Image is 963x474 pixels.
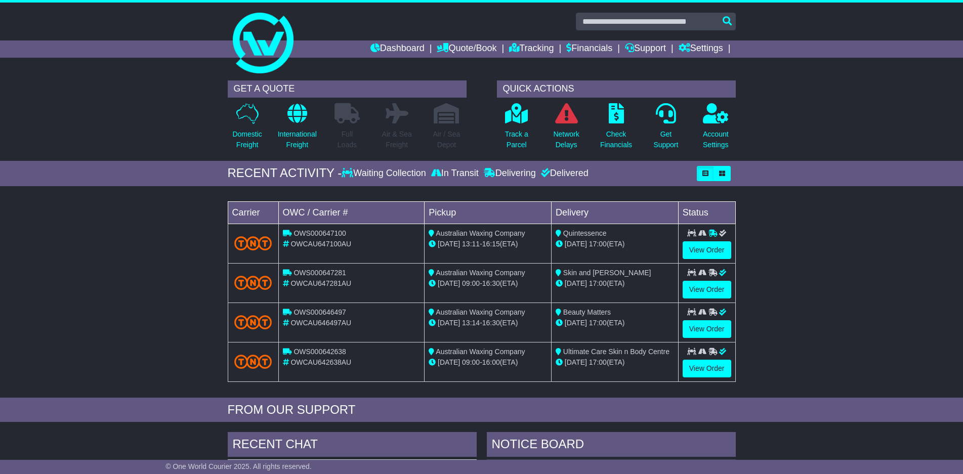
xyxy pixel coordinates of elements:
[462,319,480,327] span: 13:14
[294,348,346,356] span: OWS000642638
[232,103,262,156] a: DomesticFreight
[342,168,428,179] div: Waiting Collection
[600,103,633,156] a: CheckFinancials
[234,355,272,368] img: TNT_Domestic.png
[290,240,351,248] span: OWCAU647100AU
[538,168,589,179] div: Delivered
[482,240,500,248] span: 16:15
[429,168,481,179] div: In Transit
[294,229,346,237] span: OWS000647100
[462,240,480,248] span: 13:11
[556,357,674,368] div: (ETA)
[589,358,607,366] span: 17:00
[436,229,525,237] span: Australian Waxing Company
[436,269,525,277] span: Australian Waxing Company
[563,269,651,277] span: Skin and [PERSON_NAME]
[589,319,607,327] span: 17:00
[505,129,528,150] p: Track a Parcel
[438,240,460,248] span: [DATE]
[565,279,587,287] span: [DATE]
[433,129,460,150] p: Air / Sea Depot
[438,319,460,327] span: [DATE]
[228,166,342,181] div: RECENT ACTIVITY -
[294,269,346,277] span: OWS000647281
[334,129,360,150] p: Full Loads
[703,129,729,150] p: Account Settings
[487,432,736,459] div: NOTICE BOARD
[228,201,278,224] td: Carrier
[556,318,674,328] div: (ETA)
[290,319,351,327] span: OWCAU646497AU
[551,201,678,224] td: Delivery
[589,240,607,248] span: 17:00
[679,40,723,58] a: Settings
[438,279,460,287] span: [DATE]
[290,358,351,366] span: OWCAU642638AU
[600,129,632,150] p: Check Financials
[278,201,425,224] td: OWC / Carrier #
[565,358,587,366] span: [DATE]
[228,403,736,417] div: FROM OUR SUPPORT
[462,358,480,366] span: 09:00
[563,229,607,237] span: Quintessence
[294,308,346,316] span: OWS000646497
[702,103,729,156] a: AccountSettings
[462,279,480,287] span: 09:00
[482,279,500,287] span: 16:30
[556,278,674,289] div: (ETA)
[232,129,262,150] p: Domestic Freight
[653,129,678,150] p: Get Support
[165,462,312,470] span: © One World Courier 2025. All rights reserved.
[683,360,731,377] a: View Order
[228,432,477,459] div: RECENT CHAT
[436,348,525,356] span: Australian Waxing Company
[425,201,552,224] td: Pickup
[509,40,554,58] a: Tracking
[437,40,496,58] a: Quote/Book
[482,358,500,366] span: 16:00
[625,40,666,58] a: Support
[277,103,317,156] a: InternationalFreight
[234,236,272,250] img: TNT_Domestic.png
[278,129,317,150] p: International Freight
[566,40,612,58] a: Financials
[234,315,272,329] img: TNT_Domestic.png
[234,276,272,289] img: TNT_Domestic.png
[683,241,731,259] a: View Order
[370,40,425,58] a: Dashboard
[228,80,467,98] div: GET A QUOTE
[553,129,579,150] p: Network Delays
[429,278,547,289] div: - (ETA)
[482,319,500,327] span: 16:30
[683,320,731,338] a: View Order
[653,103,679,156] a: GetSupport
[382,129,412,150] p: Air & Sea Freight
[438,358,460,366] span: [DATE]
[678,201,735,224] td: Status
[436,308,525,316] span: Australian Waxing Company
[563,308,611,316] span: Beauty Matters
[553,103,579,156] a: NetworkDelays
[497,80,736,98] div: QUICK ACTIONS
[563,348,669,356] span: Ultimate Care Skin n Body Centre
[290,279,351,287] span: OWCAU647281AU
[556,239,674,249] div: (ETA)
[429,318,547,328] div: - (ETA)
[565,240,587,248] span: [DATE]
[429,357,547,368] div: - (ETA)
[589,279,607,287] span: 17:00
[429,239,547,249] div: - (ETA)
[565,319,587,327] span: [DATE]
[683,281,731,298] a: View Order
[481,168,538,179] div: Delivering
[505,103,529,156] a: Track aParcel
